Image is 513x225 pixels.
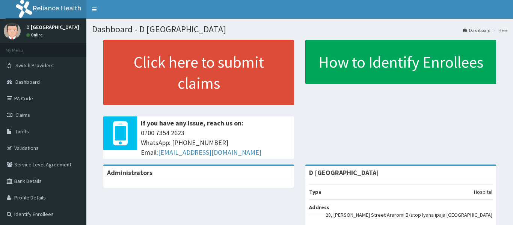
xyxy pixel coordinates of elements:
li: Here [491,27,507,33]
a: Click here to submit claims [103,40,294,105]
strong: D [GEOGRAPHIC_DATA] [309,168,379,177]
a: Dashboard [463,27,490,33]
span: Dashboard [15,79,40,85]
b: Address [309,204,329,211]
a: How to Identify Enrollees [305,40,496,84]
b: Type [309,189,321,195]
b: Administrators [107,168,152,177]
p: 28, [PERSON_NAME] Street Araromi B/stop Iyana ipaja [GEOGRAPHIC_DATA] [326,211,492,219]
img: User Image [4,23,21,39]
a: Online [26,32,44,38]
span: Claims [15,112,30,118]
span: Tariffs [15,128,29,135]
h1: Dashboard - D [GEOGRAPHIC_DATA] [92,24,507,34]
span: 0700 7354 2623 WhatsApp: [PHONE_NUMBER] Email: [141,128,290,157]
b: If you have any issue, reach us on: [141,119,243,127]
p: D [GEOGRAPHIC_DATA] [26,24,79,30]
a: [EMAIL_ADDRESS][DOMAIN_NAME] [158,148,261,157]
p: Hospital [474,188,492,196]
span: Switch Providers [15,62,54,69]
